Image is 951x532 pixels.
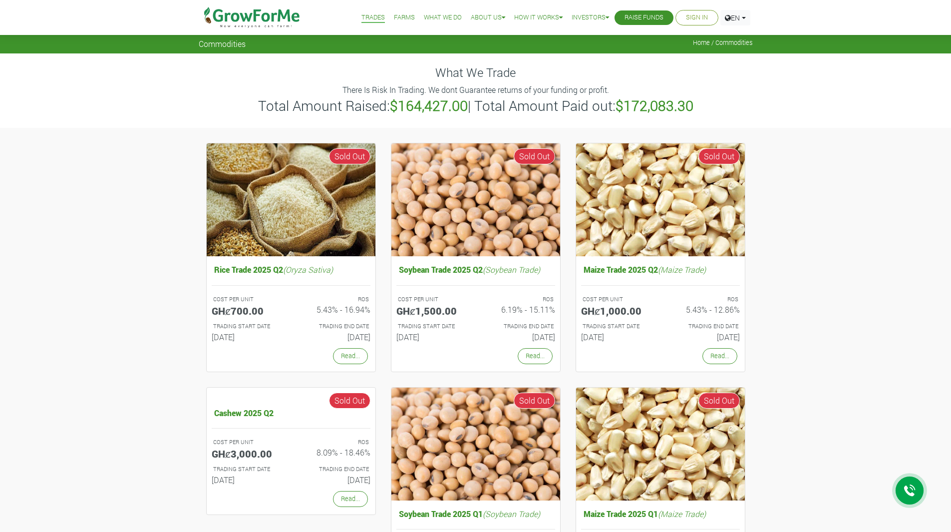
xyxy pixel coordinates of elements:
i: (Maize Trade) [658,509,706,519]
h6: [DATE] [396,332,468,342]
span: Sold Out [514,148,555,164]
p: COST PER UNIT [213,438,282,447]
h5: GHȼ1,500.00 [396,305,468,317]
a: Farms [394,12,415,23]
a: Read... [333,348,368,364]
a: Raise Funds [625,12,663,23]
h6: [DATE] [581,332,653,342]
h6: [DATE] [299,475,370,485]
h5: Maize Trade 2025 Q1 [581,507,740,521]
img: growforme image [391,143,560,257]
h6: 6.19% - 15.11% [483,305,555,314]
a: Sign In [686,12,708,23]
img: growforme image [207,143,375,257]
h6: [DATE] [212,332,284,342]
p: COST PER UNIT [398,295,467,304]
p: Estimated Trading Start Date [213,465,282,474]
p: Estimated Trading End Date [485,322,554,331]
a: EN [720,10,750,25]
h6: [DATE] [299,332,370,342]
a: Trades [361,12,385,23]
h5: Cashew 2025 Q2 [212,406,370,420]
h5: Soybean Trade 2025 Q2 [396,262,555,277]
span: Sold Out [698,148,740,164]
p: Estimated Trading End Date [300,465,369,474]
a: Investors [572,12,609,23]
span: Sold Out [329,393,370,409]
i: (Soybean Trade) [483,509,540,519]
h5: GHȼ700.00 [212,305,284,317]
p: COST PER UNIT [213,295,282,304]
p: Estimated Trading End Date [669,322,738,331]
h5: Rice Trade 2025 Q2 [212,262,370,277]
b: $164,427.00 [390,96,468,115]
p: ROS [300,438,369,447]
a: Read... [702,348,737,364]
p: ROS [669,295,738,304]
span: Sold Out [514,393,555,409]
a: What We Do [424,12,462,23]
h5: Maize Trade 2025 Q2 [581,262,740,277]
h3: Total Amount Raised: | Total Amount Paid out: [200,97,751,114]
h6: [DATE] [212,475,284,485]
p: There Is Risk In Trading. We dont Guarantee returns of your funding or profit. [200,84,751,96]
span: Commodities [199,39,246,48]
b: $172,083.30 [616,96,693,115]
a: Read... [333,491,368,507]
span: Sold Out [698,393,740,409]
i: (Soybean Trade) [483,264,540,275]
a: Cashew 2025 Q2 COST PER UNIT GHȼ3,000.00 ROS 8.09% - 18.46% TRADING START DATE [DATE] TRADING END... [212,406,370,489]
h6: 5.43% - 12.86% [668,305,740,314]
a: Maize Trade 2025 Q2(Maize Trade) COST PER UNIT GHȼ1,000.00 ROS 5.43% - 12.86% TRADING START DATE ... [581,262,740,346]
span: Home / Commodities [693,39,753,46]
h5: Soybean Trade 2025 Q1 [396,507,555,521]
h5: GHȼ1,000.00 [581,305,653,317]
p: Estimated Trading Start Date [213,322,282,331]
h5: GHȼ3,000.00 [212,448,284,460]
h4: What We Trade [199,65,753,80]
img: growforme image [576,143,745,257]
a: Rice Trade 2025 Q2(Oryza Sativa) COST PER UNIT GHȼ700.00 ROS 5.43% - 16.94% TRADING START DATE [D... [212,262,370,346]
p: ROS [300,295,369,304]
a: Soybean Trade 2025 Q2(Soybean Trade) COST PER UNIT GHȼ1,500.00 ROS 6.19% - 15.11% TRADING START D... [396,262,555,346]
h6: 8.09% - 18.46% [299,448,370,457]
img: growforme image [391,388,560,501]
p: ROS [485,295,554,304]
span: Sold Out [329,148,370,164]
p: Estimated Trading Start Date [398,322,467,331]
p: Estimated Trading End Date [300,322,369,331]
p: COST PER UNIT [583,295,651,304]
h6: [DATE] [483,332,555,342]
h6: 5.43% - 16.94% [299,305,370,314]
h6: [DATE] [668,332,740,342]
p: Estimated Trading Start Date [583,322,651,331]
a: How it Works [514,12,563,23]
a: Read... [518,348,553,364]
img: growforme image [576,388,745,501]
a: About Us [471,12,505,23]
i: (Maize Trade) [658,264,706,275]
i: (Oryza Sativa) [283,264,333,275]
